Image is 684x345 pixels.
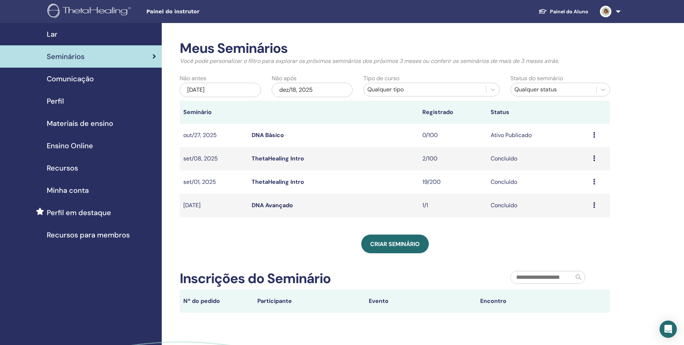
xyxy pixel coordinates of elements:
[180,101,248,124] th: Seminário
[180,194,248,217] td: [DATE]
[370,240,420,248] span: Criar seminário
[180,171,248,194] td: set/01, 2025
[272,83,353,97] div: dez/18, 2025
[361,235,429,253] a: Criar seminário
[487,171,589,194] td: Concluído
[600,6,611,17] img: default.jpg
[47,4,133,20] img: logo.png
[47,207,111,218] span: Perfil em destaque
[477,290,588,313] th: Encontro
[514,85,593,94] div: Qualquer status
[252,131,284,139] a: DNA Básico
[363,74,399,83] label: Tipo de curso
[180,40,610,57] h2: Meus Seminários
[419,194,487,217] td: 1/1
[180,57,610,65] p: Você pode personalizar o filtro para explorar os próximos seminários dos próximos 3 meses ou conf...
[365,290,477,313] th: Evento
[47,140,93,151] span: Ensino Online
[47,51,84,62] span: Seminários
[252,155,304,162] a: ThetaHealing Intro
[47,163,78,173] span: Recursos
[487,194,589,217] td: Concluído
[419,147,487,171] td: 2/100
[487,101,589,124] th: Status
[487,147,589,171] td: Concluído
[660,321,677,338] div: Open Intercom Messenger
[180,271,331,287] h2: Inscrições do Seminário
[252,201,293,209] a: DNA Avançado
[254,290,365,313] th: Participante
[180,124,248,147] td: out/27, 2025
[146,8,254,15] span: Painel do instrutor
[487,124,589,147] td: Ativo Publicado
[180,83,261,97] div: [DATE]
[419,101,487,124] th: Registrado
[180,74,206,83] label: Não antes
[47,96,64,106] span: Perfil
[533,5,594,18] a: Painel do Aluno
[510,74,563,83] label: Status do seminário
[180,290,254,313] th: Nº do pedido
[419,171,487,194] td: 19/200
[47,118,113,129] span: Materiais de ensino
[47,29,58,40] span: Lar
[367,85,482,94] div: Qualquer tipo
[47,230,130,240] span: Recursos para membros
[47,73,94,84] span: Comunicação
[272,74,297,83] label: Não após
[180,147,248,171] td: set/08, 2025
[538,8,547,14] img: graduation-cap-white.svg
[47,185,89,196] span: Minha conta
[419,124,487,147] td: 0/100
[252,178,304,186] a: ThetaHealing Intro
